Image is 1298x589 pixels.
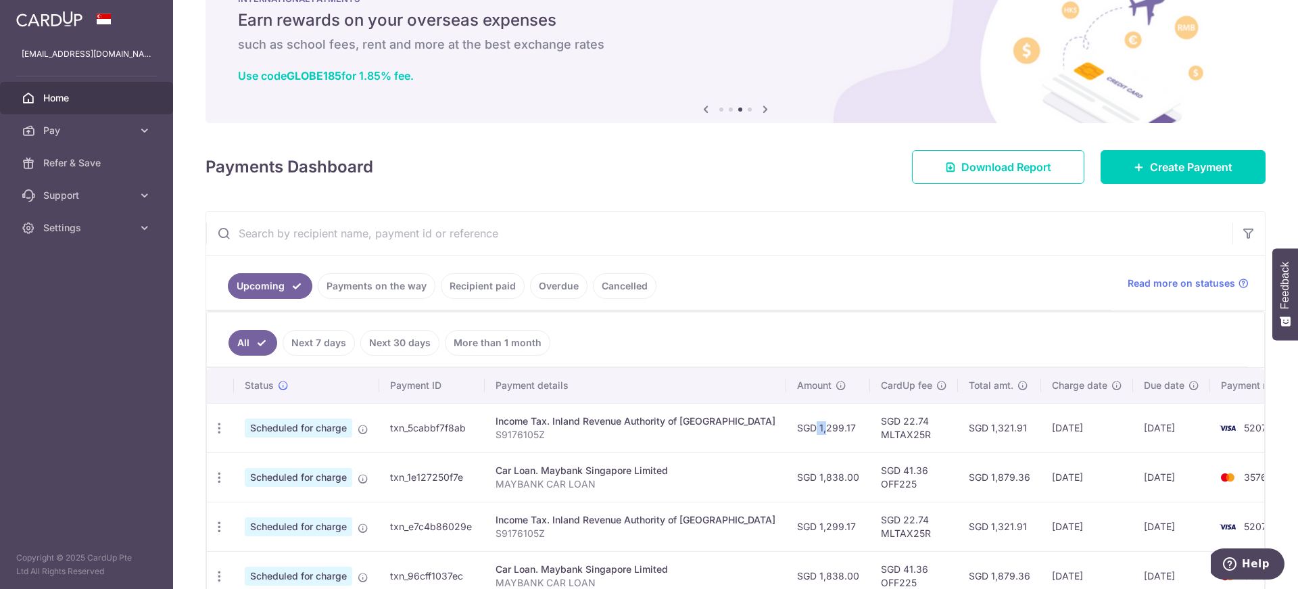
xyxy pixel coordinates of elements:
[245,468,352,487] span: Scheduled for charge
[1150,159,1232,175] span: Create Payment
[485,368,786,403] th: Payment details
[1244,471,1267,483] span: 3576
[1041,502,1133,551] td: [DATE]
[441,273,525,299] a: Recipient paid
[1133,502,1210,551] td: [DATE]
[496,527,775,540] p: S9176105Z
[1133,403,1210,452] td: [DATE]
[43,221,133,235] span: Settings
[870,502,958,551] td: SGD 22.74 MLTAX25R
[245,517,352,536] span: Scheduled for charge
[958,502,1041,551] td: SGD 1,321.91
[1144,379,1184,392] span: Due date
[238,37,1233,53] h6: such as school fees, rent and more at the best exchange rates
[238,9,1233,31] h5: Earn rewards on your overseas expenses
[496,563,775,576] div: Car Loan. Maybank Singapore Limited
[870,452,958,502] td: SGD 41.36 OFF225
[496,428,775,442] p: S9176105Z
[379,502,485,551] td: txn_e7c4b86029e
[1272,248,1298,340] button: Feedback - Show survey
[496,513,775,527] div: Income Tax. Inland Revenue Authority of [GEOGRAPHIC_DATA]
[43,124,133,137] span: Pay
[1101,150,1266,184] a: Create Payment
[1128,277,1235,290] span: Read more on statuses
[496,464,775,477] div: Car Loan. Maybank Singapore Limited
[496,415,775,428] div: Income Tax. Inland Revenue Authority of [GEOGRAPHIC_DATA]
[797,379,832,392] span: Amount
[1214,519,1241,535] img: Bank Card
[43,189,133,202] span: Support
[360,330,439,356] a: Next 30 days
[1128,277,1249,290] a: Read more on statuses
[530,273,587,299] a: Overdue
[206,155,373,179] h4: Payments Dashboard
[1214,420,1241,436] img: Bank Card
[245,419,352,438] span: Scheduled for charge
[1244,521,1267,532] span: 5207
[912,150,1084,184] a: Download Report
[206,212,1232,255] input: Search by recipient name, payment id or reference
[245,379,274,392] span: Status
[1211,548,1284,582] iframe: Opens a widget where you can find more information
[238,69,414,83] a: Use codeGLOBE185for 1.85% fee.
[1052,379,1107,392] span: Charge date
[969,379,1013,392] span: Total amt.
[958,403,1041,452] td: SGD 1,321.91
[786,452,870,502] td: SGD 1,838.00
[283,330,355,356] a: Next 7 days
[1244,422,1267,433] span: 5207
[1041,403,1133,452] td: [DATE]
[961,159,1051,175] span: Download Report
[43,91,133,105] span: Home
[379,403,485,452] td: txn_5cabbf7f8ab
[786,502,870,551] td: SGD 1,299.17
[496,477,775,491] p: MAYBANK CAR LOAN
[593,273,656,299] a: Cancelled
[379,368,485,403] th: Payment ID
[881,379,932,392] span: CardUp fee
[1279,262,1291,309] span: Feedback
[1214,469,1241,486] img: Bank Card
[228,273,312,299] a: Upcoming
[229,330,277,356] a: All
[1041,452,1133,502] td: [DATE]
[43,156,133,170] span: Refer & Save
[958,452,1041,502] td: SGD 1,879.36
[16,11,82,27] img: CardUp
[445,330,550,356] a: More than 1 month
[318,273,435,299] a: Payments on the way
[379,452,485,502] td: txn_1e127250f7e
[1133,452,1210,502] td: [DATE]
[287,69,341,83] b: GLOBE185
[22,47,151,61] p: [EMAIL_ADDRESS][DOMAIN_NAME]
[245,567,352,586] span: Scheduled for charge
[786,403,870,452] td: SGD 1,299.17
[870,403,958,452] td: SGD 22.74 MLTAX25R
